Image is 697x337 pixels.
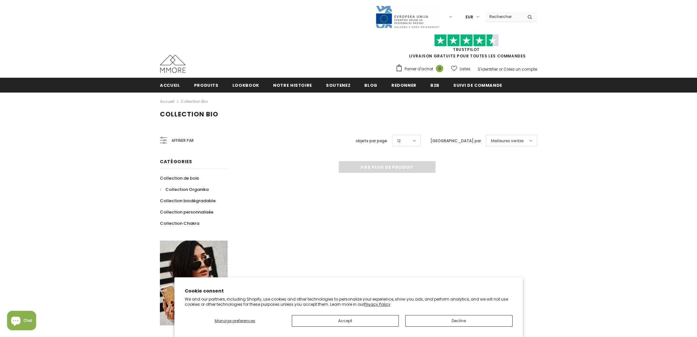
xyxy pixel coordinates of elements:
a: TrustPilot [453,47,480,52]
a: S'identifier [478,66,498,72]
span: 12 [397,138,401,144]
span: Suivi de commande [453,82,502,88]
span: Catégories [160,158,192,165]
span: Listes [460,66,470,72]
button: Accept [292,315,399,327]
span: Collection Bio [160,110,218,119]
a: Redonner [391,78,417,92]
span: Accueil [160,82,180,88]
a: Créez un compte [504,66,537,72]
input: Search Site [486,12,523,21]
span: B2B [430,82,439,88]
span: Affiner par [172,137,194,144]
span: Collection Organika [165,186,209,193]
a: Collection Organika [160,184,209,195]
span: Redonner [391,82,417,88]
a: Blog [364,78,378,92]
span: Blog [364,82,378,88]
a: Javni Razpis [375,14,440,19]
h2: Cookie consent [185,288,513,294]
a: Collection personnalisée [160,206,213,218]
a: Collection biodégradable [160,195,216,206]
a: Accueil [160,98,174,105]
span: or [499,66,503,72]
span: Produits [194,82,219,88]
a: Accueil [160,78,180,92]
button: Decline [405,315,512,327]
p: We and our partners, including Shopify, use cookies and other technologies to personalize your ex... [185,297,513,307]
span: 0 [436,65,443,72]
span: Collection biodégradable [160,198,216,204]
a: Produits [194,78,219,92]
span: Lookbook [232,82,259,88]
a: Collection Chakra [160,218,199,229]
inbox-online-store-chat: Shopify online store chat [5,311,38,332]
label: [GEOGRAPHIC_DATA] par [430,138,481,144]
img: Javni Razpis [375,5,440,29]
img: Faites confiance aux étoiles pilotes [434,34,499,47]
span: soutenez [326,82,350,88]
span: Notre histoire [273,82,312,88]
span: Collection Chakra [160,220,199,226]
span: Collection de bois [160,175,199,181]
span: Collection personnalisée [160,209,213,215]
a: Collection de bois [160,173,199,184]
button: Manage preferences [184,315,285,327]
a: Panier d'achat 0 [396,64,447,74]
a: Notre histoire [273,78,312,92]
span: Meilleures ventes [491,138,524,144]
a: Collection Bio [181,99,208,104]
label: objets par page [356,138,387,144]
a: Lookbook [232,78,259,92]
a: soutenez [326,78,350,92]
span: Panier d'achat [405,66,433,72]
span: LIVRAISON GRATUITE POUR TOUTES LES COMMANDES [396,37,537,59]
span: EUR [466,14,473,20]
span: Manage preferences [215,318,255,323]
img: Cas MMORE [160,55,186,73]
a: Suivi de commande [453,78,502,92]
a: Listes [451,63,470,74]
a: Privacy Policy [364,302,390,307]
a: B2B [430,78,439,92]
